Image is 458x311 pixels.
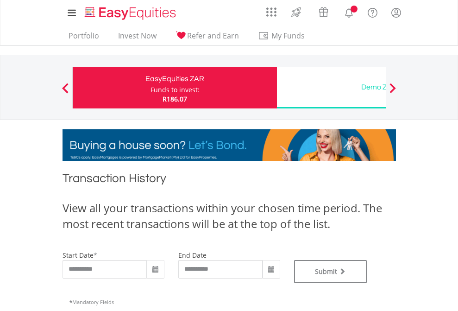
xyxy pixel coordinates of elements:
[163,95,187,103] span: R186.07
[83,6,180,21] img: EasyEquities_Logo.png
[81,2,180,21] a: Home page
[289,5,304,19] img: thrive-v2.svg
[266,7,276,17] img: grid-menu-icon.svg
[151,85,200,95] div: Funds to invest:
[260,2,282,17] a: AppsGrid
[337,2,361,21] a: Notifications
[178,251,207,260] label: end date
[316,5,331,19] img: vouchers-v2.svg
[361,2,384,21] a: FAQ's and Support
[69,298,114,305] span: Mandatory Fields
[63,200,396,232] div: View all your transactions within your chosen time period. The most recent transactions will be a...
[187,31,239,41] span: Refer and Earn
[63,129,396,161] img: EasyMortage Promotion Banner
[383,88,402,97] button: Next
[65,31,103,45] a: Portfolio
[258,30,319,42] span: My Funds
[114,31,160,45] a: Invest Now
[63,251,94,260] label: start date
[172,31,243,45] a: Refer and Earn
[78,72,271,85] div: EasyEquities ZAR
[310,2,337,19] a: Vouchers
[384,2,408,23] a: My Profile
[56,88,75,97] button: Previous
[63,170,396,191] h1: Transaction History
[294,260,367,283] button: Submit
